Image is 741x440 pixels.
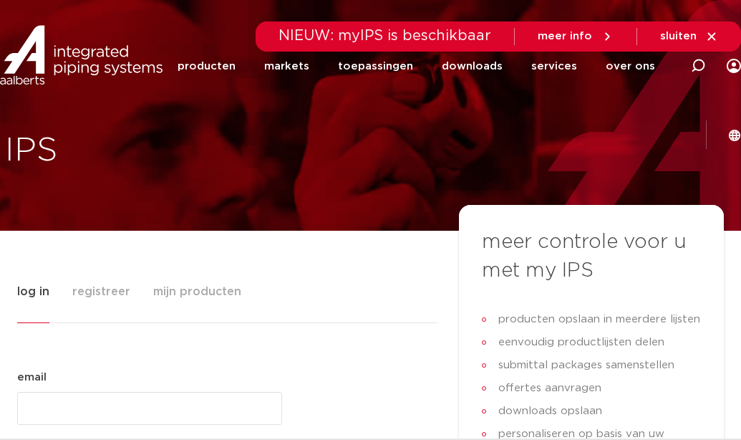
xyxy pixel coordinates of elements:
[495,377,601,400] span: offertes aanvragen
[495,308,700,331] span: producten opslaan in meerdere lijsten
[531,39,577,94] a: services
[660,31,697,42] span: sluiten
[17,369,47,386] label: email
[178,39,236,94] a: producten
[17,277,49,306] span: log in
[495,400,602,423] span: downloads opslaan
[153,277,241,306] span: mijn producten
[482,228,701,285] h3: meer controle voor u met my IPS
[495,331,664,354] span: eenvoudig productlijsten delen
[538,31,592,42] span: meer info
[178,39,655,94] nav: Menu
[338,39,413,94] a: toepassingen
[727,50,741,82] div: my IPS
[495,354,674,377] span: submittal packages samenstellen
[72,277,130,306] span: registreer
[279,29,491,43] span: NIEUW: myIPS is beschikbaar
[264,39,309,94] a: markets
[606,39,655,94] a: over ons
[442,39,503,94] a: downloads
[538,30,614,43] a: meer info
[660,30,718,43] a: sluiten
